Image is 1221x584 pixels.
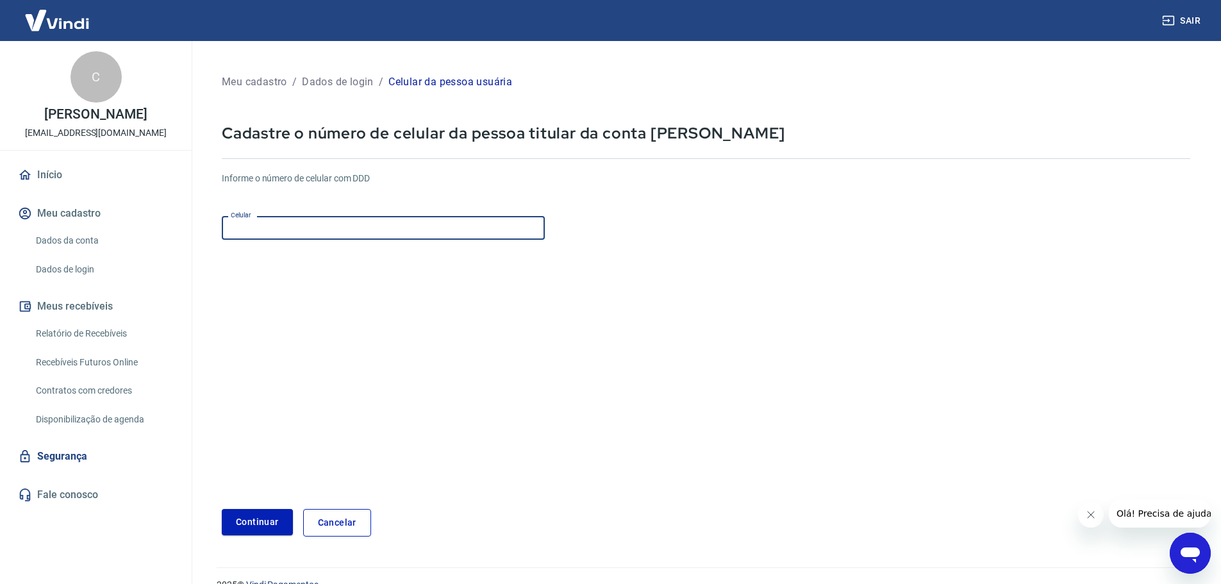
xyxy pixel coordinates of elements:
a: Dados da conta [31,228,176,254]
p: Celular da pessoa usuária [388,74,512,90]
button: Meu cadastro [15,199,176,228]
a: Relatório de Recebíveis [31,321,176,347]
a: Contratos com credores [31,378,176,404]
h6: Informe o número de celular com DDD [222,172,1190,185]
button: Continuar [222,509,293,535]
a: Dados de login [31,256,176,283]
label: Celular [231,210,251,220]
p: [EMAIL_ADDRESS][DOMAIN_NAME] [25,126,167,140]
img: Vindi [15,1,99,40]
a: Fale conosco [15,481,176,509]
p: Cadastre o número de celular da pessoa titular da conta [PERSON_NAME] [222,123,1190,143]
a: Disponibilização de agenda [31,406,176,433]
a: Recebíveis Futuros Online [31,349,176,376]
p: / [292,74,297,90]
div: C [71,51,122,103]
button: Sair [1159,9,1206,33]
span: Olá! Precisa de ajuda? [8,9,108,19]
p: Dados de login [302,74,374,90]
iframe: Mensagem da empresa [1109,499,1211,528]
p: [PERSON_NAME] [44,108,147,121]
a: Segurança [15,442,176,471]
button: Meus recebíveis [15,292,176,321]
p: Meu cadastro [222,74,287,90]
a: Início [15,161,176,189]
p: / [379,74,383,90]
a: Cancelar [303,509,371,537]
iframe: Botão para abrir a janela de mensagens [1170,533,1211,574]
iframe: Fechar mensagem [1078,502,1104,528]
